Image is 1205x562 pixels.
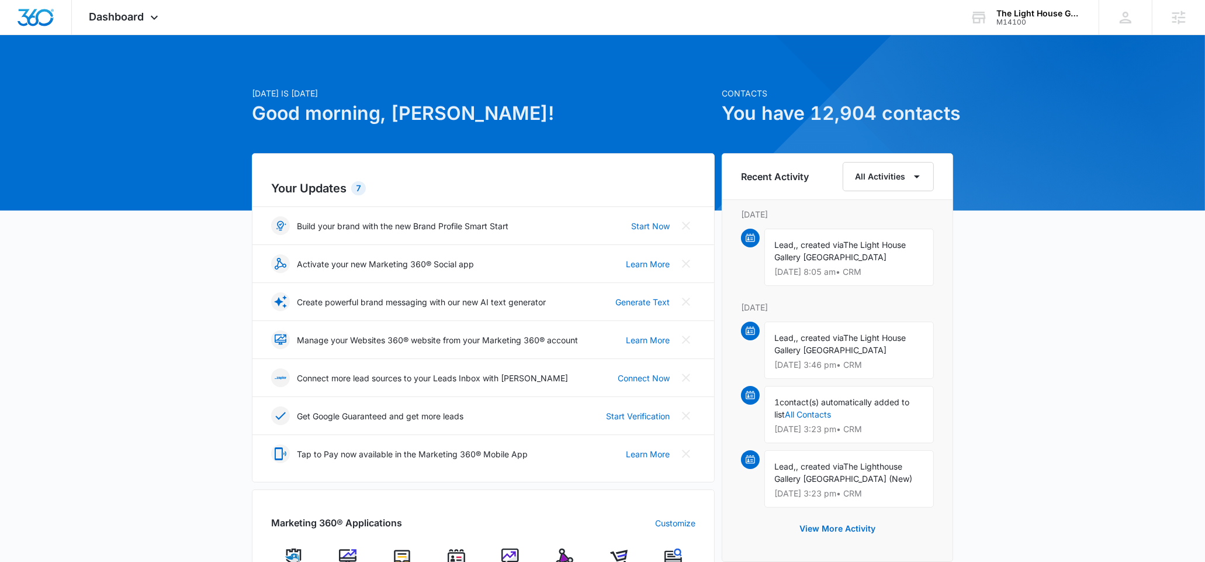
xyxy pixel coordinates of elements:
p: [DATE] [741,208,934,220]
p: Create powerful brand messaging with our new AI text generator [297,296,546,308]
p: [DATE] [741,301,934,313]
div: 7 [351,181,366,195]
p: Tap to Pay now available in the Marketing 360® Mobile App [297,448,528,460]
a: Connect Now [618,372,670,384]
button: Close [677,292,695,311]
button: Close [677,444,695,463]
span: The Lighthouse Gallery [GEOGRAPHIC_DATA] (New) [774,461,912,484]
div: account name [996,9,1082,18]
h2: Your Updates [271,180,695,197]
p: [DATE] 8:05 am • CRM [774,268,924,276]
button: Close [677,254,695,273]
span: contact(s) automatically added to list [774,397,909,419]
span: , created via [796,240,843,250]
span: 1 [774,397,780,407]
p: [DATE] 3:23 pm • CRM [774,489,924,498]
button: Close [677,368,695,387]
span: Lead, [774,333,796,343]
p: [DATE] 3:46 pm • CRM [774,361,924,369]
a: Customize [655,517,695,529]
span: , created via [796,461,843,471]
span: , created via [796,333,843,343]
span: Dashboard [89,11,144,23]
button: Close [677,330,695,349]
p: Get Google Guaranteed and get more leads [297,410,463,422]
p: Contacts [722,87,953,99]
a: Generate Text [615,296,670,308]
a: Learn More [626,258,670,270]
h2: Marketing 360® Applications [271,516,402,530]
span: Lead, [774,240,796,250]
h6: Recent Activity [741,170,809,184]
h1: You have 12,904 contacts [722,99,953,127]
p: [DATE] 3:23 pm • CRM [774,425,924,433]
a: Learn More [626,334,670,346]
a: Start Now [631,220,670,232]
p: Connect more lead sources to your Leads Inbox with [PERSON_NAME] [297,372,568,384]
button: All Activities [843,162,934,191]
div: account id [996,18,1082,26]
span: Lead, [774,461,796,471]
a: Learn More [626,448,670,460]
button: Close [677,216,695,235]
button: Close [677,406,695,425]
p: Build your brand with the new Brand Profile Smart Start [297,220,508,232]
p: [DATE] is [DATE] [252,87,715,99]
h1: Good morning, [PERSON_NAME]! [252,99,715,127]
p: Activate your new Marketing 360® Social app [297,258,474,270]
a: Start Verification [606,410,670,422]
a: All Contacts [785,409,831,419]
p: Manage your Websites 360® website from your Marketing 360® account [297,334,578,346]
button: View More Activity [788,515,887,543]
